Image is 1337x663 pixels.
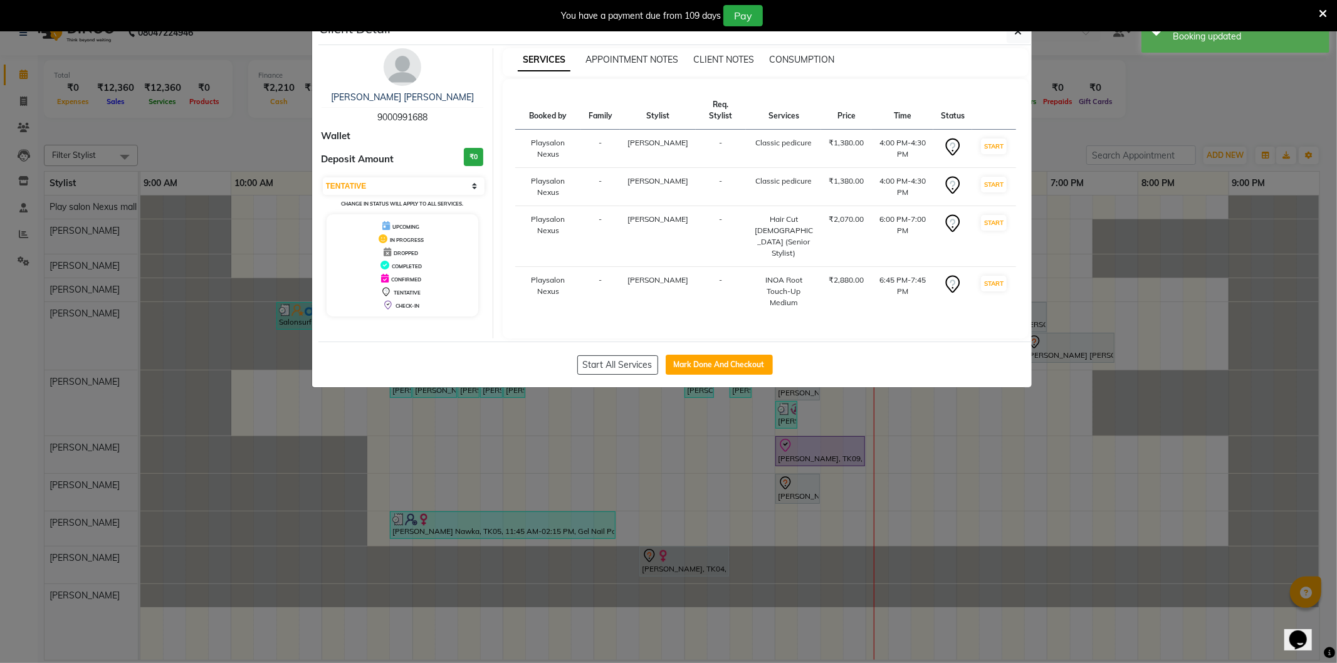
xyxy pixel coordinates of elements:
span: CHECK-IN [396,303,419,309]
th: Time [871,91,933,130]
td: 4:00 PM-4:30 PM [871,168,933,206]
td: Playsalon Nexus [515,130,581,168]
div: Booking updated [1173,30,1320,43]
th: Stylist [620,91,696,130]
span: [PERSON_NAME] [627,214,688,224]
th: Booked by [515,91,581,130]
td: - [581,267,620,316]
span: DROPPED [394,250,418,256]
button: START [981,177,1007,192]
td: 6:00 PM-7:00 PM [871,206,933,267]
th: Status [933,91,972,130]
td: - [696,130,747,168]
button: START [981,215,1007,231]
div: INOA Root Touch-Up Medium [753,274,814,308]
td: - [581,168,620,206]
span: SERVICES [518,49,570,71]
span: COMPLETED [392,263,422,269]
span: UPCOMING [392,224,419,230]
div: ₹2,070.00 [829,214,864,225]
span: IN PROGRESS [390,237,424,243]
span: [PERSON_NAME] [627,176,688,185]
td: - [696,206,747,267]
button: START [981,276,1007,291]
div: ₹1,380.00 [829,137,864,149]
td: - [696,168,747,206]
button: Start All Services [577,355,658,375]
button: START [981,138,1007,154]
div: Classic pedicure [753,137,814,149]
span: 9000991688 [377,112,427,123]
div: ₹2,880.00 [829,274,864,286]
div: Hair Cut [DEMOGRAPHIC_DATA] (Senior Stylist) [753,214,814,259]
th: Services [746,91,821,130]
span: Deposit Amount [322,152,394,167]
span: CONFIRMED [391,276,421,283]
span: CLIENT NOTES [693,54,754,65]
iframe: chat widget [1284,613,1324,650]
div: Classic pedicure [753,175,814,187]
td: Playsalon Nexus [515,168,581,206]
td: - [696,267,747,316]
span: [PERSON_NAME] [627,275,688,285]
span: [PERSON_NAME] [627,138,688,147]
span: CONSUMPTION [769,54,834,65]
button: Pay [723,5,763,26]
th: Family [581,91,620,130]
span: Wallet [322,129,351,144]
h3: ₹0 [464,148,483,166]
td: Playsalon Nexus [515,206,581,267]
a: [PERSON_NAME] [PERSON_NAME] [331,91,474,103]
small: Change in status will apply to all services. [341,201,463,207]
div: You have a payment due from 109 days [561,9,721,23]
td: - [581,130,620,168]
div: ₹1,380.00 [829,175,864,187]
td: - [581,206,620,267]
th: Price [821,91,871,130]
span: TENTATIVE [394,290,421,296]
button: Mark Done And Checkout [666,355,773,375]
td: 4:00 PM-4:30 PM [871,130,933,168]
td: Playsalon Nexus [515,267,581,316]
span: APPOINTMENT NOTES [585,54,678,65]
td: 6:45 PM-7:45 PM [871,267,933,316]
img: avatar [384,48,421,86]
th: Req. Stylist [696,91,747,130]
